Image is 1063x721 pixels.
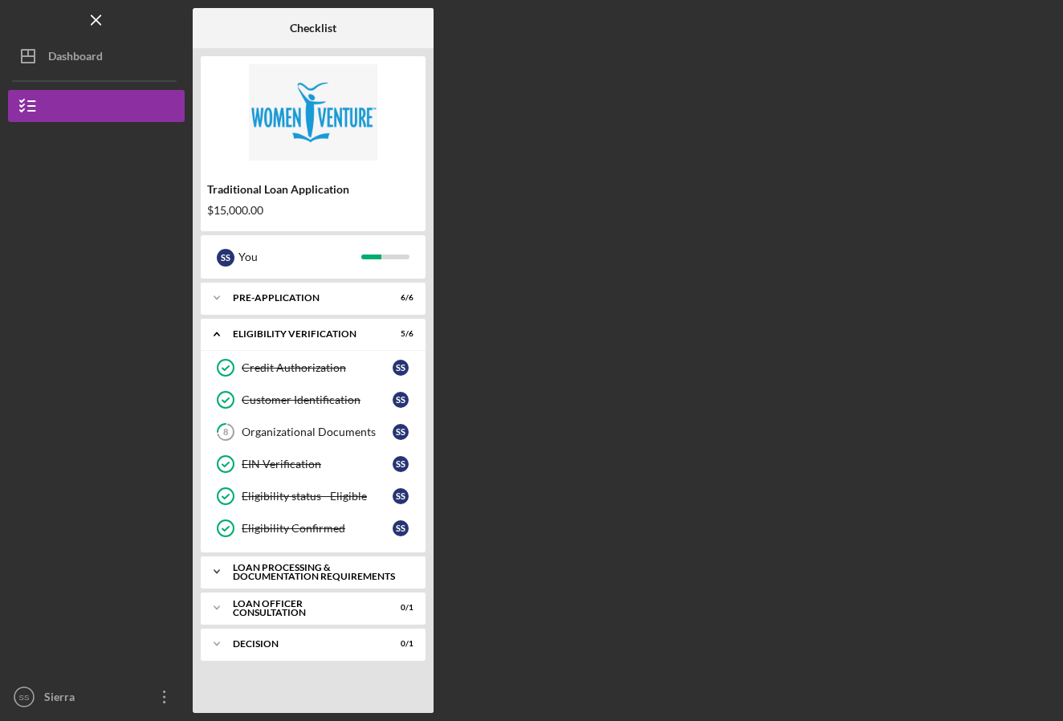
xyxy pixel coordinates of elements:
div: S S [393,456,409,472]
div: Loan Processing & Documentation Requirements [233,563,405,581]
tspan: 8 [223,427,228,438]
div: Decision [233,639,373,649]
div: Organizational Documents [242,426,393,438]
button: SSSierra [PERSON_NAME] [8,681,185,713]
div: S S [393,488,409,504]
button: Dashboard [8,40,185,72]
a: Eligibility status - EligibleSS [209,480,417,512]
div: S S [393,520,409,536]
div: S S [217,249,234,267]
div: S S [393,392,409,408]
div: 6 / 6 [385,293,413,303]
div: Customer Identification [242,393,393,406]
div: $15,000.00 [207,204,419,217]
div: Loan Officer Consultation [233,599,373,617]
div: S S [393,424,409,440]
a: Eligibility ConfirmedSS [209,512,417,544]
div: Eligibility Confirmed [242,522,393,535]
img: Product logo [201,64,426,161]
div: S S [393,360,409,376]
b: Checklist [290,22,336,35]
a: EIN VerificationSS [209,448,417,480]
div: 5 / 6 [385,329,413,339]
div: 0 / 1 [385,603,413,613]
div: You [238,243,361,271]
a: 8Organizational DocumentsSS [209,416,417,448]
div: Credit Authorization [242,361,393,374]
div: Eligibility status - Eligible [242,490,393,503]
a: Credit AuthorizationSS [209,352,417,384]
div: EIN Verification [242,458,393,470]
div: Traditional Loan Application [207,183,419,196]
text: SS [19,693,30,702]
div: Eligibility Verification [233,329,373,339]
div: Pre-Application [233,293,373,303]
div: Dashboard [48,40,103,76]
a: Customer IdentificationSS [209,384,417,416]
div: 0 / 1 [385,639,413,649]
